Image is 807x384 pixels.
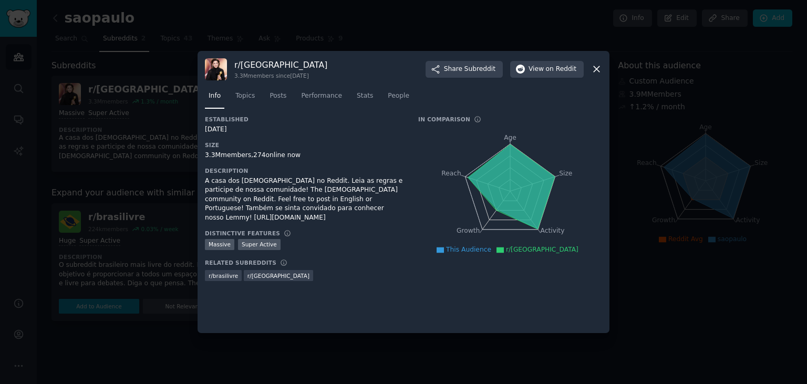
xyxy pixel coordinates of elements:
div: Super Active [238,239,281,250]
div: A casa dos [DEMOGRAPHIC_DATA] no Reddit. Leia as regras e participe de nossa comunidade! The [DEM... [205,177,403,223]
span: Topics [235,91,255,101]
span: Share [444,65,495,74]
span: Posts [270,91,286,101]
span: on Reddit [546,65,576,74]
span: View [529,65,576,74]
a: Topics [232,88,258,109]
span: r/ [GEOGRAPHIC_DATA] [247,272,309,279]
span: Info [209,91,221,101]
a: Performance [297,88,346,109]
span: r/ brasilivre [209,272,238,279]
img: brasil [205,58,227,80]
a: Stats [353,88,377,109]
span: Subreddit [464,65,495,74]
tspan: Size [559,169,572,177]
span: Stats [357,91,373,101]
button: ShareSubreddit [426,61,503,78]
span: People [388,91,409,101]
button: Viewon Reddit [510,61,584,78]
span: r/[GEOGRAPHIC_DATA] [506,246,578,253]
a: Posts [266,88,290,109]
h3: In Comparison [418,116,470,123]
span: Performance [301,91,342,101]
a: Info [205,88,224,109]
h3: Distinctive Features [205,230,280,237]
div: Massive [205,239,234,250]
div: [DATE] [205,125,403,134]
div: 3.3M members, 274 online now [205,151,403,160]
tspan: Reach [441,169,461,177]
span: This Audience [446,246,491,253]
h3: Description [205,167,403,174]
h3: r/ [GEOGRAPHIC_DATA] [234,59,327,70]
a: People [384,88,413,109]
h3: Established [205,116,403,123]
h3: Related Subreddits [205,259,276,266]
tspan: Activity [541,227,565,234]
div: 3.3M members since [DATE] [234,72,327,79]
tspan: Growth [457,227,480,234]
tspan: Age [504,134,516,141]
h3: Size [205,141,403,149]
